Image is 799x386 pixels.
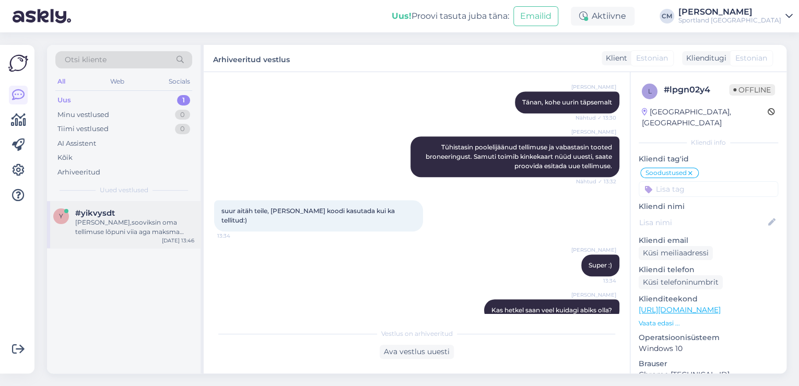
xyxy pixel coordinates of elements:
b: Uus! [392,11,412,21]
div: Proovi tasuta juba täna: [392,10,509,22]
span: [PERSON_NAME] [571,128,616,136]
span: y [59,212,63,220]
div: Kliendi info [639,138,778,147]
p: Kliendi tag'id [639,154,778,165]
p: Windows 10 [639,343,778,354]
img: Askly Logo [8,53,28,73]
div: [PERSON_NAME] [678,8,781,16]
span: Super :) [589,261,612,269]
p: Kliendi email [639,235,778,246]
span: [PERSON_NAME] [571,246,616,254]
span: suur aitäh teile, [PERSON_NAME] koodi kasutada kui ka tellitud:) [221,207,396,224]
span: Estonian [735,53,767,64]
span: Vestlus on arhiveeritud [381,329,453,338]
span: Estonian [636,53,668,64]
div: 0 [175,124,190,134]
span: 13:34 [577,277,616,285]
span: Uued vestlused [100,185,148,195]
span: Tänan, kohe uurin täpsemalt [522,98,612,106]
p: Kliendi nimi [639,201,778,212]
div: Küsi telefoninumbrit [639,275,723,289]
input: Lisa tag [639,181,778,197]
div: Ava vestlus uuesti [380,345,454,359]
a: [PERSON_NAME]Sportland [GEOGRAPHIC_DATA] [678,8,793,25]
input: Lisa nimi [639,217,766,228]
div: 0 [175,110,190,120]
span: [PERSON_NAME] [571,291,616,299]
span: Otsi kliente [65,54,107,65]
span: Tühistasin poolelijäänud tellimuse ja vabastasin tooted broneeringust. Samuti toimib kinkekaart n... [426,143,614,170]
div: [GEOGRAPHIC_DATA], [GEOGRAPHIC_DATA] [642,107,768,128]
p: Klienditeekond [639,294,778,305]
div: Uus [57,95,71,106]
div: [DATE] 13:46 [162,237,194,244]
div: Socials [167,75,192,88]
span: Offline [729,84,775,96]
div: Küsi meiliaadressi [639,246,713,260]
span: #yikvysdt [75,208,115,218]
button: Emailid [513,6,558,26]
div: Arhiveeritud [57,167,100,178]
div: Kõik [57,153,73,163]
div: # lpgn02y4 [664,84,729,96]
div: Sportland [GEOGRAPHIC_DATA] [678,16,781,25]
p: Vaata edasi ... [639,319,778,328]
span: Nähtud ✓ 13:32 [576,178,616,185]
div: AI Assistent [57,138,96,149]
label: Arhiveeritud vestlus [213,51,290,65]
div: Aktiivne [571,7,634,26]
div: Tiimi vestlused [57,124,109,134]
a: [URL][DOMAIN_NAME] [639,305,721,314]
div: Web [108,75,126,88]
p: Operatsioonisüsteem [639,332,778,343]
div: Minu vestlused [57,110,109,120]
span: Soodustused [645,170,687,176]
span: 13:34 [217,232,256,240]
div: [PERSON_NAME],sooviksin oma tellimuse lõpuni viia aga maksma hakates vajutasin kogemata tagasi nu... [75,218,194,237]
p: Chrome [TECHNICAL_ID] [639,369,778,380]
span: Kas hetkel saan veel kuidagi abiks olla? [491,306,612,314]
div: Klienditugi [682,53,726,64]
div: All [55,75,67,88]
span: [PERSON_NAME] [571,83,616,91]
span: Nähtud ✓ 13:30 [575,114,616,122]
span: l [648,87,652,95]
p: Kliendi telefon [639,264,778,275]
div: 1 [177,95,190,106]
div: CM [660,9,674,24]
p: Brauser [639,358,778,369]
div: Klient [602,53,627,64]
